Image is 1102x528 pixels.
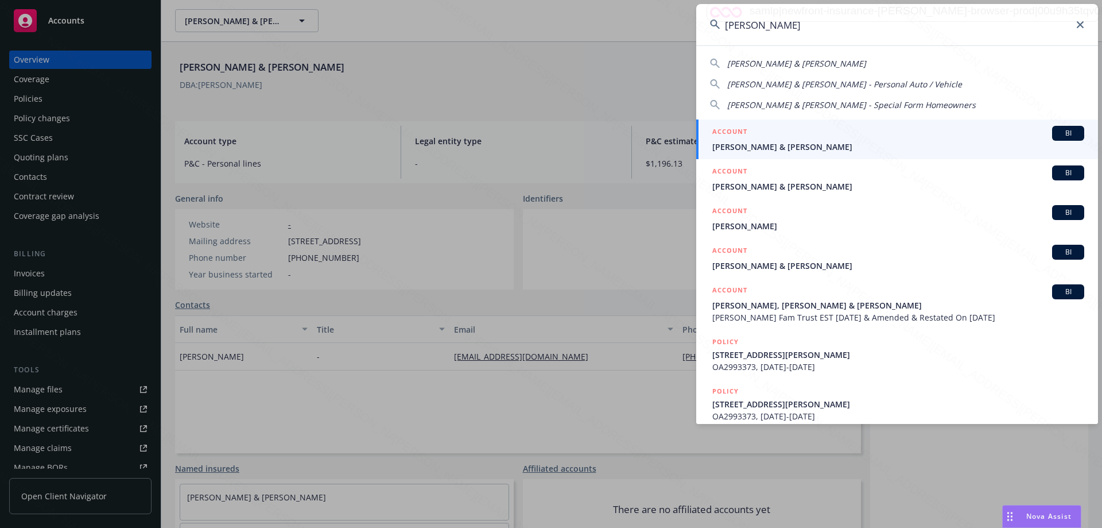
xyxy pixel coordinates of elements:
a: ACCOUNTBI[PERSON_NAME] & [PERSON_NAME] [696,120,1098,159]
h5: ACCOUNT [712,284,747,298]
div: Drag to move [1003,506,1017,527]
h5: ACCOUNT [712,245,747,259]
span: OA2993373, [DATE]-[DATE] [712,361,1084,373]
a: ACCOUNTBI[PERSON_NAME], [PERSON_NAME] & [PERSON_NAME][PERSON_NAME] Fam Trust EST [DATE] & Amended... [696,278,1098,330]
a: POLICY[STREET_ADDRESS][PERSON_NAME]OA2993373, [DATE]-[DATE] [696,330,1098,379]
a: ACCOUNTBI[PERSON_NAME] [696,199,1098,238]
h5: ACCOUNT [712,165,747,179]
span: [PERSON_NAME] & [PERSON_NAME] [712,260,1084,272]
button: Nova Assist [1002,505,1081,528]
a: ACCOUNTBI[PERSON_NAME] & [PERSON_NAME] [696,159,1098,199]
span: [PERSON_NAME] & [PERSON_NAME] - Personal Auto / Vehicle [727,79,962,90]
span: [PERSON_NAME], [PERSON_NAME] & [PERSON_NAME] [712,299,1084,311]
span: [PERSON_NAME] & [PERSON_NAME] [727,58,866,69]
span: BI [1057,207,1080,218]
span: [PERSON_NAME] & [PERSON_NAME] - Special Form Homeowners [727,99,976,110]
h5: ACCOUNT [712,205,747,219]
h5: ACCOUNT [712,126,747,140]
input: Search... [696,4,1098,45]
a: ACCOUNTBI[PERSON_NAME] & [PERSON_NAME] [696,238,1098,278]
span: [STREET_ADDRESS][PERSON_NAME] [712,349,1084,361]
span: BI [1057,128,1080,138]
span: [PERSON_NAME] & [PERSON_NAME] [712,141,1084,153]
span: [PERSON_NAME] Fam Trust EST [DATE] & Amended & Restated On [DATE] [712,311,1084,323]
span: OA2993373, [DATE]-[DATE] [712,410,1084,422]
span: Nova Assist [1026,511,1072,521]
h5: POLICY [712,336,739,348]
span: [PERSON_NAME] [712,220,1084,232]
span: BI [1057,168,1080,178]
a: POLICY[STREET_ADDRESS][PERSON_NAME]OA2993373, [DATE]-[DATE] [696,379,1098,429]
span: [PERSON_NAME] & [PERSON_NAME] [712,180,1084,192]
h5: POLICY [712,386,739,397]
span: BI [1057,247,1080,257]
span: BI [1057,287,1080,297]
span: [STREET_ADDRESS][PERSON_NAME] [712,398,1084,410]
